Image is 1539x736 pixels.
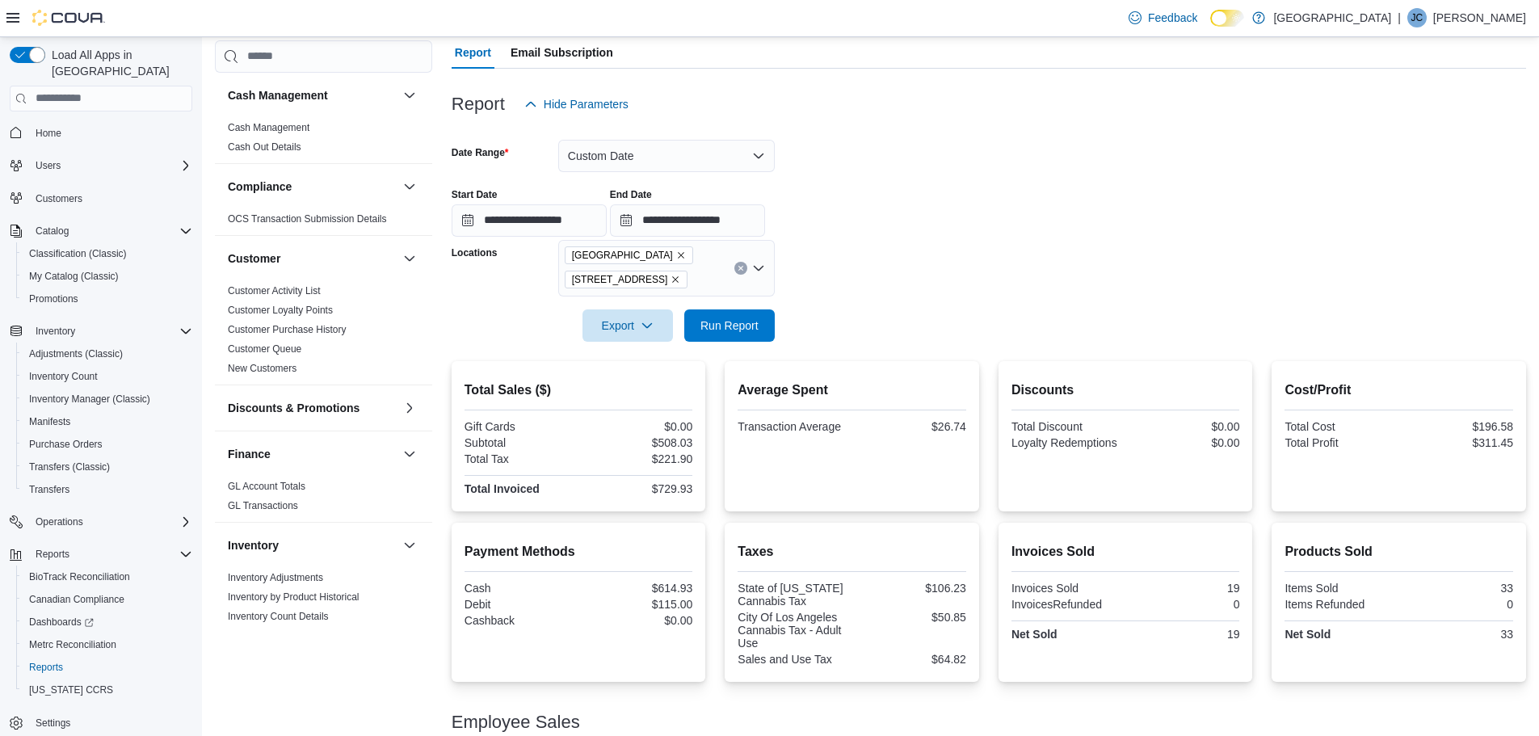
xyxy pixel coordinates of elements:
h3: Compliance [228,179,292,195]
div: $0.00 [582,420,692,433]
span: Run Report [700,318,759,334]
div: City Of Los Angeles Cannabis Tax - Adult Use [738,611,848,650]
span: Inventory Adjustments [228,571,323,584]
span: Load All Apps in [GEOGRAPHIC_DATA] [45,47,192,79]
button: Run Report [684,309,775,342]
div: Cashback [465,614,575,627]
span: GL Account Totals [228,480,305,493]
strong: Total Invoiced [465,482,540,495]
a: Customer Queue [228,343,301,355]
div: $196.58 [1402,420,1513,433]
div: Compliance [215,209,432,235]
span: Classification (Classic) [23,244,192,263]
button: Compliance [400,177,419,196]
button: Canadian Compliance [16,588,199,611]
span: Feedback [1148,10,1197,26]
button: Manifests [16,410,199,433]
div: Gift Cards [465,420,575,433]
a: Home [29,124,68,143]
div: Invoices Sold [1011,582,1122,595]
span: Customer Queue [228,343,301,355]
span: Reports [29,545,192,564]
span: Classification (Classic) [29,247,127,260]
span: Inventory Manager (Classic) [29,393,150,406]
button: BioTrack Reconciliation [16,566,199,588]
div: Total Tax [465,452,575,465]
button: My Catalog (Classic) [16,265,199,288]
h3: Discounts & Promotions [228,400,360,416]
span: Canadian Compliance [23,590,192,609]
div: $0.00 [582,614,692,627]
span: Transfers (Classic) [23,457,192,477]
div: $221.90 [582,452,692,465]
span: Settings [29,713,192,733]
span: Transfers [29,483,69,496]
button: Customers [3,187,199,210]
button: Transfers [16,478,199,501]
a: Customer Activity List [228,285,321,297]
input: Press the down key to open a popover containing a calendar. [610,204,765,237]
div: Transaction Average [738,420,848,433]
h2: Discounts [1011,381,1240,400]
div: State of [US_STATE] Cannabis Tax [738,582,848,608]
a: Customer Loyalty Points [228,305,333,316]
div: $614.93 [582,582,692,595]
h2: Taxes [738,542,966,561]
span: 8405 Pershing Drive Ste [565,271,688,288]
h2: Payment Methods [465,542,693,561]
span: Home [29,123,192,143]
span: Reports [36,548,69,561]
div: Cash [465,582,575,595]
label: Locations [452,246,498,259]
button: Inventory [400,536,419,555]
span: Metrc Reconciliation [29,638,116,651]
div: 19 [1129,582,1239,595]
button: Reports [29,545,76,564]
button: Users [3,154,199,177]
div: Total Cost [1285,420,1395,433]
div: 0 [1129,598,1239,611]
span: Green City [565,246,693,264]
span: Settings [36,717,70,730]
button: Remove 8405 Pershing Drive Ste from selection in this group [671,275,680,284]
button: Home [3,121,199,145]
a: Classification (Classic) [23,244,133,263]
button: Inventory [3,320,199,343]
label: Start Date [452,188,498,201]
h2: Total Sales ($) [465,381,693,400]
span: Home [36,127,61,140]
button: Open list of options [752,262,765,275]
button: Reports [16,656,199,679]
span: Manifests [23,412,192,431]
a: Purchase Orders [23,435,109,454]
button: Purchase Orders [16,433,199,456]
button: Remove Green City from selection in this group [676,250,686,260]
button: Hide Parameters [518,88,635,120]
span: BioTrack Reconciliation [29,570,130,583]
div: $50.85 [856,611,966,624]
a: Canadian Compliance [23,590,131,609]
div: Finance [215,477,432,522]
a: Manifests [23,412,77,431]
span: Report [455,36,491,69]
span: OCS Transaction Submission Details [228,212,387,225]
label: End Date [610,188,652,201]
a: My Catalog (Classic) [23,267,125,286]
a: Cash Management [228,122,309,133]
span: Customer Loyalty Points [228,304,333,317]
span: Inventory Count [23,367,192,386]
span: Email Subscription [511,36,613,69]
h2: Average Spent [738,381,966,400]
a: Dashboards [23,612,100,632]
span: Inventory [29,322,192,341]
img: Cova [32,10,105,26]
a: Settings [29,713,77,733]
button: Transfers (Classic) [16,456,199,478]
span: Promotions [23,289,192,309]
span: Cash Management [228,121,309,134]
button: Finance [400,444,419,464]
span: Metrc Reconciliation [23,635,192,654]
span: [US_STATE] CCRS [29,683,113,696]
button: [US_STATE] CCRS [16,679,199,701]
